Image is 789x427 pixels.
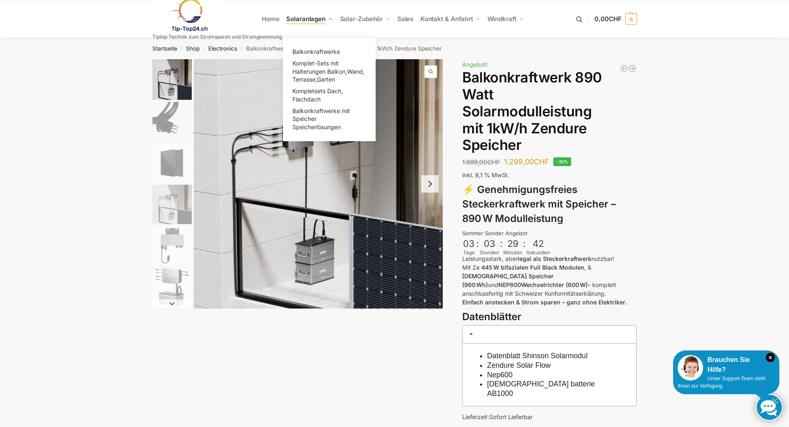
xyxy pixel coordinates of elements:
img: Zendure-solar-flow-Batteriespeicher für Balkonkraftwerke [194,59,443,309]
div: 42 [527,238,549,249]
span: inkl. 8,1 % MwSt. [462,171,509,179]
div: Stunden [480,249,499,256]
li: 1 / 6 [150,59,192,101]
span: 0 [625,13,637,25]
div: Minuten [503,249,522,256]
span: Kompletsets Dach, Flachdach [292,87,343,103]
img: Zendure-solar-flow-Batteriespeicher für Balkonkraftwerke [152,185,192,224]
div: Sekunden [526,249,550,256]
h1: Balkonkraftwerk 890 Watt Solarmodulleistung mit 1kW/h Zendure Speicher [462,69,637,154]
h3: ⚡ Genehmigungsfreies Steckerkraftwerk mit Speicher – 890 W Modulleistung [462,183,637,226]
li: 4 / 6 [150,183,192,225]
div: 03 [480,238,498,249]
a: Electronics [208,45,237,52]
span: Sofort Lieferbar [489,413,533,420]
button: Next slide [152,299,192,308]
li: 2 / 6 [150,101,192,142]
li: 6 / 6 [150,266,192,308]
div: : [476,238,479,254]
div: Sommer Sonder Angebot [462,229,637,238]
a: 0,00CHF 0 [594,7,637,31]
a: Balkonkraftwerke [288,46,371,58]
span: / [200,46,208,52]
p: Tiptop Technik zum Stromsparen und Stromgewinnung [152,34,282,39]
span: CHF [534,157,549,166]
a: Startseite [152,45,177,52]
span: Kontakt & Anfahrt [420,15,473,23]
span: CHF [487,158,500,166]
bdi: 1.899,00 [462,158,500,166]
img: Customer service [678,355,703,381]
span: Solar-Zubehör [340,15,383,23]
a: Kontakt & Anfahrt [417,0,484,38]
span: / [177,46,186,52]
span: Windkraft [487,15,516,23]
nav: Breadcrumb [138,38,651,59]
span: Balkonkraftwerke mit Speicher Speicherlösungen [292,107,350,130]
span: Angebot! [462,61,487,68]
span: Sales [397,15,414,23]
a: Solar-Zubehör [336,0,393,38]
div: Brauchen Sie Hilfe? [678,355,775,375]
a: Datenblatt Shinson Solarmodul [487,352,588,360]
span: -32% [553,157,571,166]
strong: NEP600Wechselrichter (600 W) [498,281,588,288]
span: CHF [609,15,622,23]
a: Znedure solar flow Batteriespeicher fuer BalkonkraftwerkeZnedure solar flow Batteriespeicher fuer... [194,59,443,309]
li: 1 / 6 [194,59,443,309]
div: Tage [462,249,475,256]
a: Balkonkraftwerk 890 Watt Solarmodulleistung mit 2kW/h Zendure Speicher [620,64,628,72]
bdi: 1.299,00 [504,157,549,166]
a: Shop [186,45,200,52]
button: Next slide [421,175,439,193]
p: Leistungsstark, aber nutzbar! Mit 2 , & und – komplett anschlussfertig mit Schweizer Konformitäts... [462,254,637,306]
a: Balkonkraftwerke mit Speicher Speicherlösungen [288,105,371,133]
strong: [DEMOGRAPHIC_DATA] Speicher (960 Wh) [462,273,554,288]
h3: Datenblätter [462,310,637,324]
span: Lieferzeit: [462,413,533,420]
li: 3 / 6 [150,142,192,183]
img: nep-microwechselrichter-600w [152,226,192,265]
a: Steckerkraftwerk mit 4 KW Speicher und 8 Solarmodulen mit 3600 Watt [628,64,637,72]
span: / [237,46,246,52]
a: Nep600 [487,371,513,379]
div: : [500,238,502,254]
span: Unser Support-Team steht Ihnen zur Verfügung [678,376,765,389]
img: Maysun [152,143,192,183]
strong: legal als Steckerkraftwerk [518,255,591,262]
div: : [523,238,526,254]
i: Schließen [766,353,775,362]
span: 0,00 [594,15,621,23]
a: Komplet-Sets mit Halterungen Balkon,Wand, Terrasse,Garten [288,58,371,85]
span: Solaranlagen [286,15,326,23]
a: Kompletsets Dach, Flachdach [288,85,371,105]
a: Zendure Solar Flow [487,361,551,369]
img: Zendure-solar-flow-Batteriespeicher für Balkonkraftwerke [152,59,192,100]
span: Komplet-Sets mit Halterungen Balkon,Wand, Terrasse,Garten [292,60,364,83]
img: Anschlusskabel-3meter_schweizer-stecker [152,102,192,141]
div: 29 [504,238,521,249]
strong: Einfach anstecken & Strom sparen – ganz ohne Elektriker. [462,299,627,306]
li: 5 / 6 [150,225,192,266]
a: Windkraft [484,0,527,38]
span: Balkonkraftwerke [292,48,340,55]
img: Zendure-Solaflow [152,268,192,307]
a: [DEMOGRAPHIC_DATA] batterie AB1000 [487,380,595,398]
a: Solaranlagen [283,0,336,38]
a: Sales [393,0,417,38]
div: 03 [463,238,475,249]
strong: x 445 W bifazialen Full Black Modulen [476,264,584,271]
